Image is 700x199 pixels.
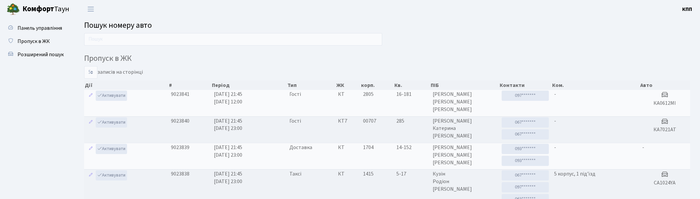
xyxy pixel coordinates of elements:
span: Доставка [289,144,312,151]
button: Переключити навігацію [83,4,99,15]
span: [PERSON_NAME] Катерина [PERSON_NAME] [433,117,496,140]
span: Пошук номеру авто [84,20,152,31]
span: 285 [396,117,427,125]
a: Редагувати [87,170,95,180]
span: [PERSON_NAME] [PERSON_NAME] [PERSON_NAME] [433,144,496,167]
span: - [554,117,556,125]
th: Ком. [551,81,640,90]
span: Кузін Родіон [PERSON_NAME] [433,170,496,193]
a: Панель управління [3,21,69,35]
select: записів на сторінці [84,66,97,79]
span: - [554,91,556,98]
b: КПП [682,6,692,13]
a: Редагувати [87,91,95,101]
th: корп. [360,81,394,90]
a: Активувати [96,117,127,128]
span: Гості [289,117,301,125]
span: Пропуск в ЖК [17,38,50,45]
span: Панель управління [17,24,62,32]
span: 9023839 [171,144,189,151]
label: записів на сторінці [84,66,143,79]
span: 2805 [363,91,374,98]
span: Таун [22,4,69,15]
h5: КА7021АТ [642,127,687,133]
span: [PERSON_NAME] [PERSON_NAME] [PERSON_NAME] [433,91,496,113]
span: 1415 [363,170,374,178]
a: Активувати [96,144,127,154]
span: Розширений пошук [17,51,64,58]
b: Комфорт [22,4,54,14]
span: [DATE] 21:45 [DATE] 23:00 [214,144,242,159]
span: 9023838 [171,170,189,178]
th: Авто [640,81,690,90]
span: [DATE] 21:45 [DATE] 23:00 [214,117,242,132]
a: Редагувати [87,117,95,128]
h5: CA1024YA [642,180,687,186]
th: Кв. [394,81,430,90]
span: 1704 [363,144,374,151]
span: - [554,144,556,151]
th: # [168,81,211,90]
a: Активувати [96,170,127,180]
a: Розширений пошук [3,48,69,61]
span: КТ7 [338,117,358,125]
a: КПП [682,5,692,13]
span: 14-152 [396,144,427,151]
input: Пошук [84,33,382,46]
th: Період [211,81,287,90]
span: 9023840 [171,117,189,125]
th: Контакти [499,81,551,90]
h5: КА0612МІ [642,100,687,106]
a: Активувати [96,91,127,101]
th: Тип [287,81,335,90]
a: Пропуск в ЖК [3,35,69,48]
span: Гості [289,91,301,98]
span: КТ [338,170,358,178]
span: 00707 [363,117,376,125]
span: Таксі [289,170,301,178]
span: 5 корпус, 1 під'їзд [554,170,595,178]
span: - [642,144,644,151]
span: КТ [338,91,358,98]
h4: Пропуск в ЖК [84,54,690,63]
span: КТ [338,144,358,151]
span: 9023841 [171,91,189,98]
a: Редагувати [87,144,95,154]
span: 5-17 [396,170,427,178]
th: ЖК [336,81,361,90]
span: [DATE] 21:45 [DATE] 12:00 [214,91,242,105]
img: logo.png [7,3,20,16]
th: Дії [84,81,168,90]
span: 16-181 [396,91,427,98]
th: ПІБ [430,81,499,90]
span: [DATE] 21:45 [DATE] 23:00 [214,170,242,185]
